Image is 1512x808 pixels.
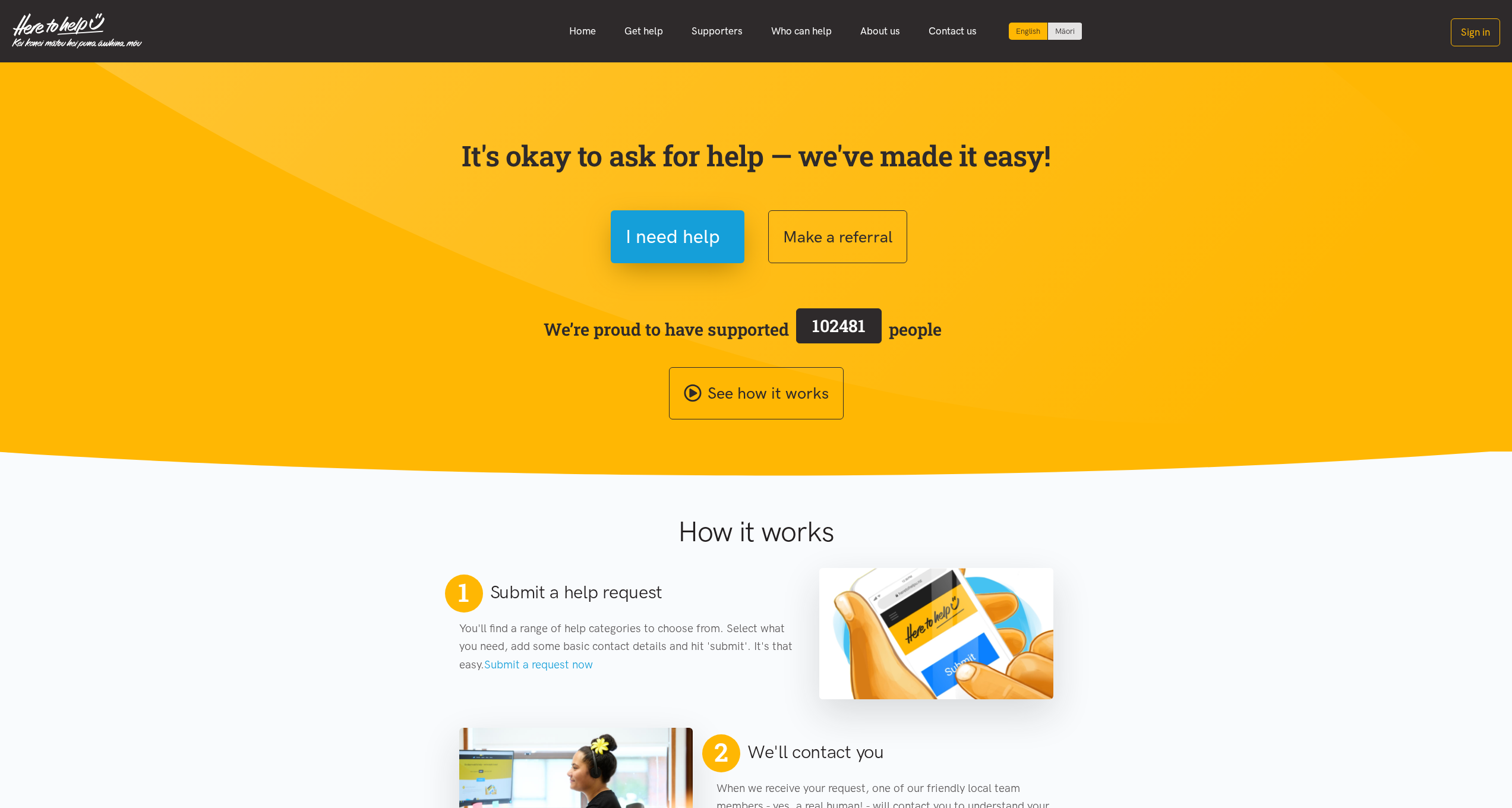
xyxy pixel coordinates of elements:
img: Home [12,13,142,49]
div: Current language [1009,23,1048,40]
a: See how it works [669,367,844,420]
a: Get help [610,18,677,44]
span: We’re proud to have supported people [544,306,942,352]
span: 102481 [812,314,866,337]
a: Home [555,18,610,44]
h2: Submit a help request [490,580,663,605]
h1: How it works [562,515,950,549]
a: Submit a request now [484,658,593,671]
span: 2 [709,732,733,772]
a: Who can help [757,18,846,44]
h2: We'll contact you [747,740,884,765]
button: Make a referral [768,210,907,263]
p: It's okay to ask for help — we've made it easy! [459,138,1053,173]
a: 102481 [789,306,889,352]
span: I need help [626,222,720,252]
button: I need help [611,210,744,263]
p: You'll find a range of help categories to choose from. Select what you need, add some basic conta... [459,620,796,674]
a: About us [846,18,914,44]
a: Switch to Te Reo Māori [1048,23,1082,40]
span: 1 [458,577,469,608]
a: Supporters [677,18,757,44]
a: Contact us [914,18,991,44]
div: Language toggle [1009,23,1082,40]
button: Sign in [1451,18,1500,46]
